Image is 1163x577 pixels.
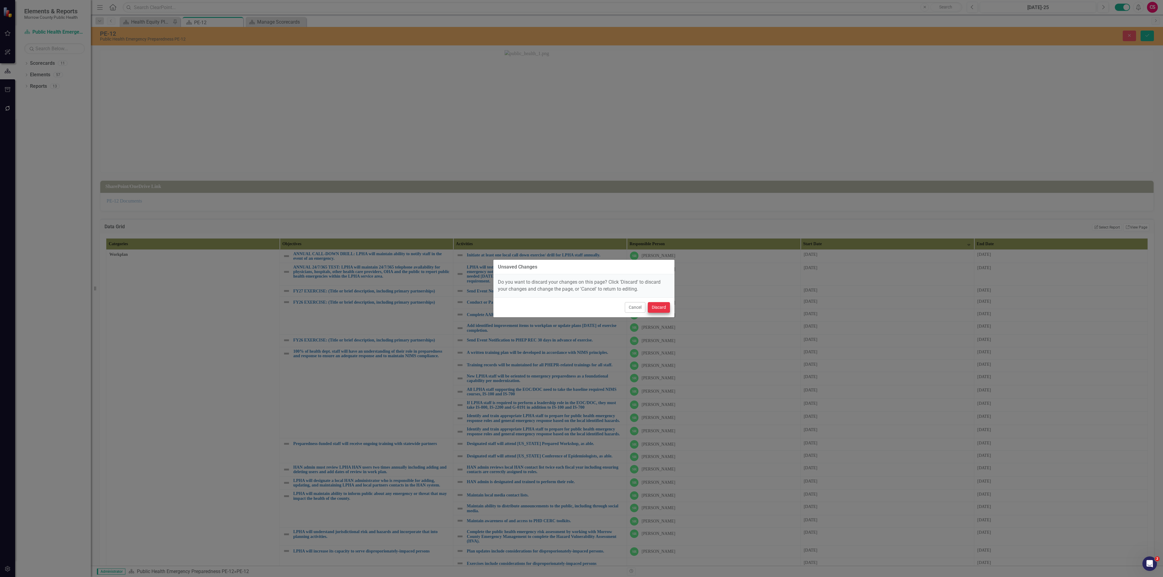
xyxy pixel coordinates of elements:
button: Discard [648,302,670,313]
div: Do you want to discard your changes on this page? Click 'Discard' to discard your changes and cha... [493,274,674,297]
iframe: Intercom live chat [1142,556,1157,571]
button: Cancel [625,302,645,313]
span: 2 [1155,556,1160,561]
div: Unsaved Changes [498,264,537,270]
